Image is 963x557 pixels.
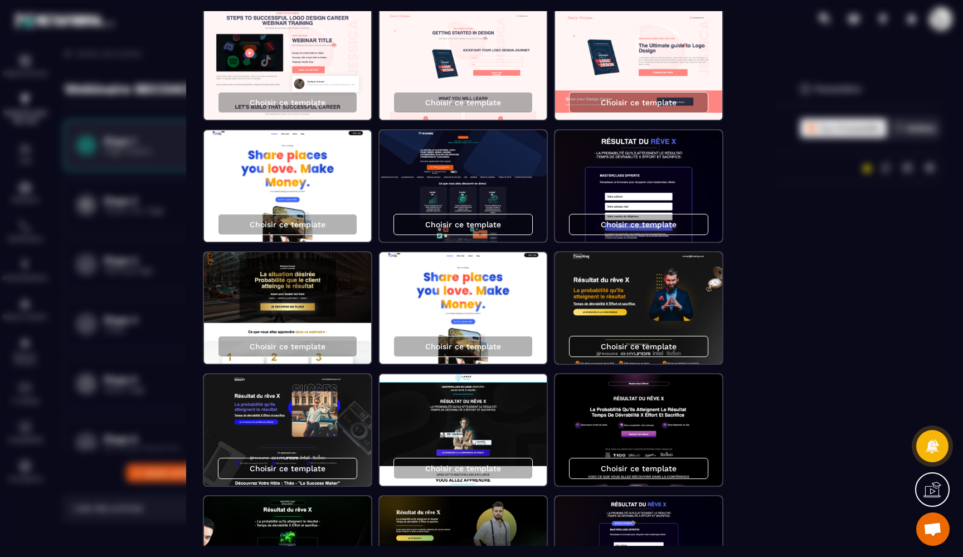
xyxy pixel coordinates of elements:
img: image [555,374,722,486]
img: image [555,130,722,242]
p: Choisir ce template [250,98,325,107]
img: image [555,252,722,364]
img: image [380,374,547,486]
img: image [204,8,371,120]
p: Choisir ce template [250,464,325,473]
p: Choisir ce template [425,98,501,107]
div: Ouvrir le chat [916,512,950,546]
img: image [555,8,722,120]
p: Choisir ce template [250,342,325,351]
img: image [204,252,371,364]
img: image [380,8,547,120]
p: Choisir ce template [601,98,677,107]
p: Choisir ce template [250,220,325,229]
p: Choisir ce template [425,464,501,473]
p: Choisir ce template [601,220,677,229]
img: image [204,374,371,486]
img: image [380,130,547,242]
p: Choisir ce template [425,220,501,229]
img: image [380,252,547,364]
p: Choisir ce template [601,342,677,351]
p: Choisir ce template [601,464,677,473]
p: Choisir ce template [425,342,501,351]
img: image [204,130,371,242]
